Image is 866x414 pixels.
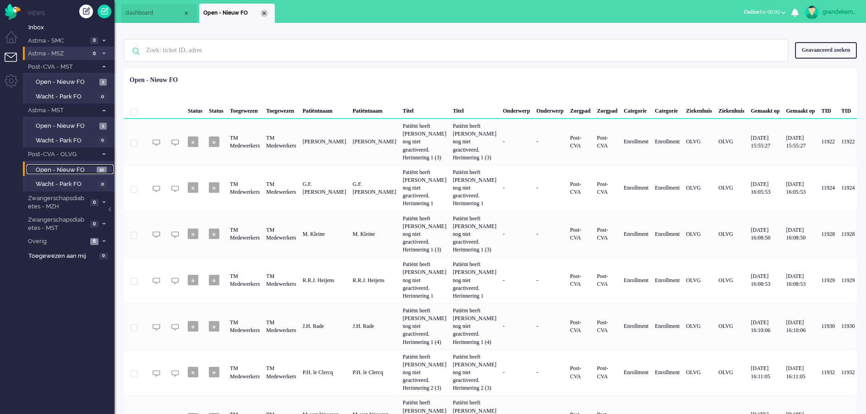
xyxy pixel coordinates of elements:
[27,63,98,71] span: Post-CVA - MST
[183,10,190,17] div: Close tab
[28,23,114,32] span: Inbox
[621,349,652,396] div: Enrollment
[27,106,98,115] span: Astma - MST
[838,349,858,396] div: 11932
[27,91,114,101] a: Wacht - Park FO 0
[683,165,715,211] div: OLVG
[153,185,160,193] img: ic_chat_grey.svg
[683,303,715,349] div: OLVG
[500,165,533,211] div: -
[747,257,783,303] div: [DATE] 16:08:53
[27,164,114,174] a: Open - Nieuw FO 10
[399,119,449,165] div: Patiënt heeft [PERSON_NAME] nog niet geactiveerd. Herinnering 1 (3)
[567,349,594,396] div: Post-CVA
[652,165,683,211] div: Enrollment
[715,165,748,211] div: OLVG
[5,4,21,20] img: flow_omnibird.svg
[121,4,197,23] li: Dashboard
[399,349,449,396] div: Patiënt heeft [PERSON_NAME] nog niet geactiveerd. Herinnering 2 (3)
[594,119,621,165] div: Post-CVA
[227,211,263,257] div: TM Medewerkers
[263,257,299,303] div: TM Medewerkers
[90,221,98,228] span: 0
[171,277,179,285] img: ic_chat_grey.svg
[153,231,160,239] img: ic_chat_grey.svg
[227,165,263,211] div: TM Medewerkers
[715,257,748,303] div: OLVG
[263,303,299,349] div: TM Medewerkers
[738,3,791,23] li: Onlinefor 00:00
[227,100,263,119] div: Toegewezen
[450,211,500,257] div: Patiënt heeft [PERSON_NAME] nog niet geactiveerd. Herinnering 1 (3)
[153,277,160,285] img: ic_chat_grey.svg
[783,349,818,396] div: [DATE] 16:11:05
[98,93,107,100] span: 0
[300,165,349,211] div: G.F. [PERSON_NAME]
[124,257,858,303] div: 11929
[683,349,715,396] div: OLVG
[27,22,114,32] a: Inbox
[263,119,299,165] div: TM Medewerkers
[124,39,148,63] img: ic-search-icon.svg
[263,165,299,211] div: TM Medewerkers
[652,349,683,396] div: Enrollment
[715,119,748,165] div: OLVG
[715,100,748,119] div: Ziekenhuis
[500,257,533,303] div: -
[28,252,97,261] span: Toegewezen aan mij
[683,211,715,257] div: OLVG
[399,100,449,119] div: Titel
[36,180,96,189] span: Wacht - Park FO
[783,119,818,165] div: [DATE] 15:55:27
[27,9,114,17] li: Views
[188,229,198,239] span: o
[263,100,299,119] div: Toegewezen
[818,211,838,257] div: 11928
[533,119,566,165] div: -
[27,216,87,233] span: Zwangerschapsdiabetes - MST
[209,229,219,239] span: o
[533,303,566,349] div: -
[5,6,21,13] a: Omnidesk
[153,370,160,377] img: ic_chat_grey.svg
[185,100,206,119] div: Status
[188,321,198,332] span: o
[652,303,683,349] div: Enrollment
[27,49,87,58] span: Astma - MSZ
[567,119,594,165] div: Post-CVA
[683,119,715,165] div: OLVG
[27,237,87,246] span: Overig
[99,79,107,86] span: 1
[5,31,25,52] li: Dashboard menu
[263,211,299,257] div: TM Medewerkers
[450,165,500,211] div: Patiënt heeft [PERSON_NAME] nog niet geactiveerd. Herinnering 1
[744,9,780,15] span: for 00:00
[747,100,783,119] div: Gemaakt op
[300,211,349,257] div: M. Kleine
[130,76,178,85] div: Open - Nieuw FO
[818,349,838,396] div: 11932
[97,167,107,174] span: 10
[594,211,621,257] div: Post-CVA
[209,182,219,193] span: o
[838,100,858,119] div: TID
[300,303,349,349] div: J.H. Rade
[747,303,783,349] div: [DATE] 16:10:06
[621,100,652,119] div: Categorie
[199,4,275,23] li: View
[652,211,683,257] div: Enrollment
[783,100,818,119] div: Gemaakt op
[594,303,621,349] div: Post-CVA
[795,42,857,58] div: Geavanceerd zoeken
[683,257,715,303] div: OLVG
[594,349,621,396] div: Post-CVA
[500,349,533,396] div: -
[124,303,858,349] div: 11930
[5,74,25,95] li: Admin menu
[27,37,87,45] span: Astma - SMC
[300,257,349,303] div: R.R.J. Heijens
[98,137,107,144] span: 0
[818,303,838,349] div: 11930
[349,211,399,257] div: M. Kleine
[27,194,87,211] span: Zwangerschapsdiabetes - MZH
